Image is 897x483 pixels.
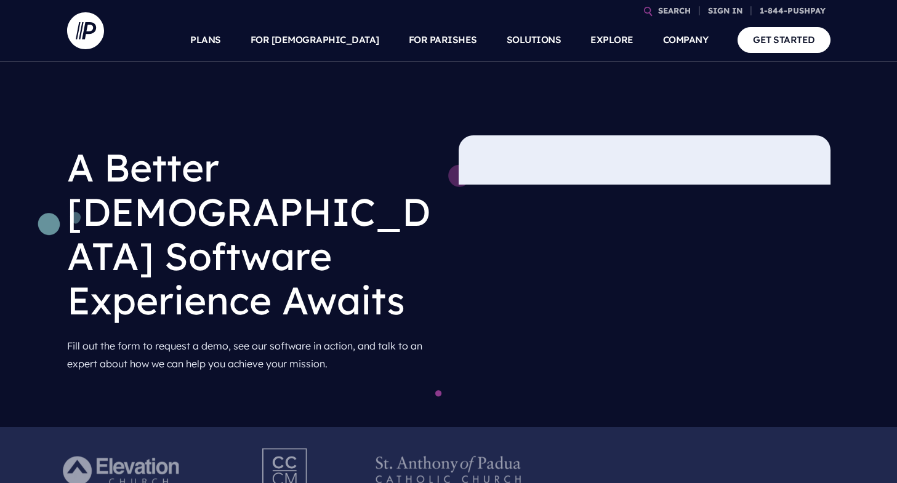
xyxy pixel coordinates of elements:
a: PLANS [190,18,221,62]
a: COMPANY [663,18,709,62]
a: SOLUTIONS [507,18,561,62]
a: FOR [DEMOGRAPHIC_DATA] [251,18,379,62]
a: GET STARTED [738,27,831,52]
p: Fill out the form to request a demo, see our software in action, and talk to an expert about how ... [67,332,439,378]
h1: A Better [DEMOGRAPHIC_DATA] Software Experience Awaits [67,135,439,332]
a: EXPLORE [590,18,634,62]
a: FOR PARISHES [409,18,477,62]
